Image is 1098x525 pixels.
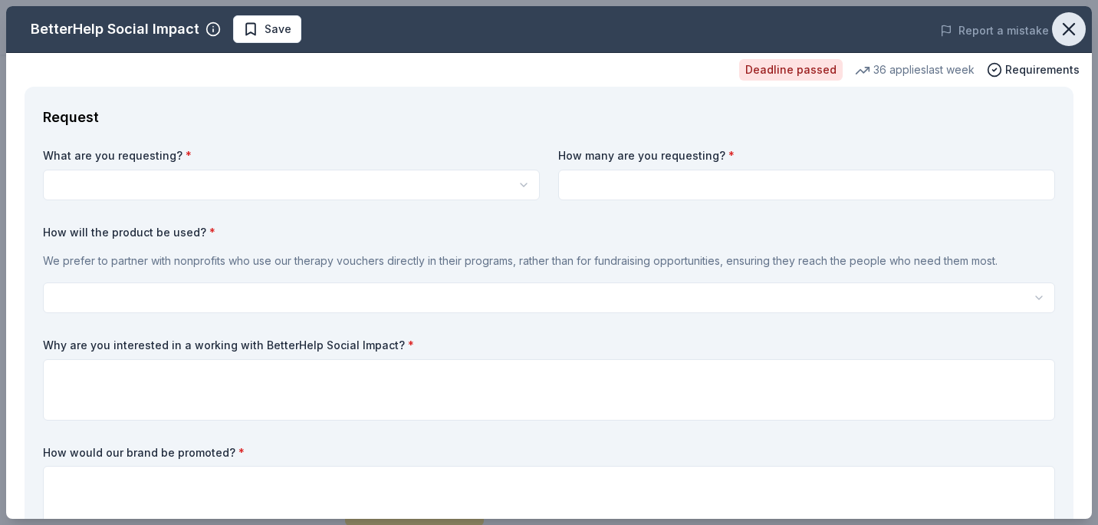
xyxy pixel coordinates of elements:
[43,445,1055,461] label: How would our brand be promoted?
[558,148,1055,163] label: How many are you requesting?
[43,338,1055,353] label: Why are you interested in a working with BetterHelp Social Impact?
[43,105,1055,130] div: Request
[1005,61,1080,79] span: Requirements
[940,21,1049,40] button: Report a mistake
[987,61,1080,79] button: Requirements
[43,225,1055,240] label: How will the product be used?
[739,59,843,81] div: Deadline passed
[43,252,1055,270] p: We prefer to partner with nonprofits who use our therapy vouchers directly in their programs, rat...
[855,61,975,79] div: 36 applies last week
[43,148,540,163] label: What are you requesting?
[233,15,301,43] button: Save
[265,20,291,38] span: Save
[31,17,199,41] div: BetterHelp Social Impact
